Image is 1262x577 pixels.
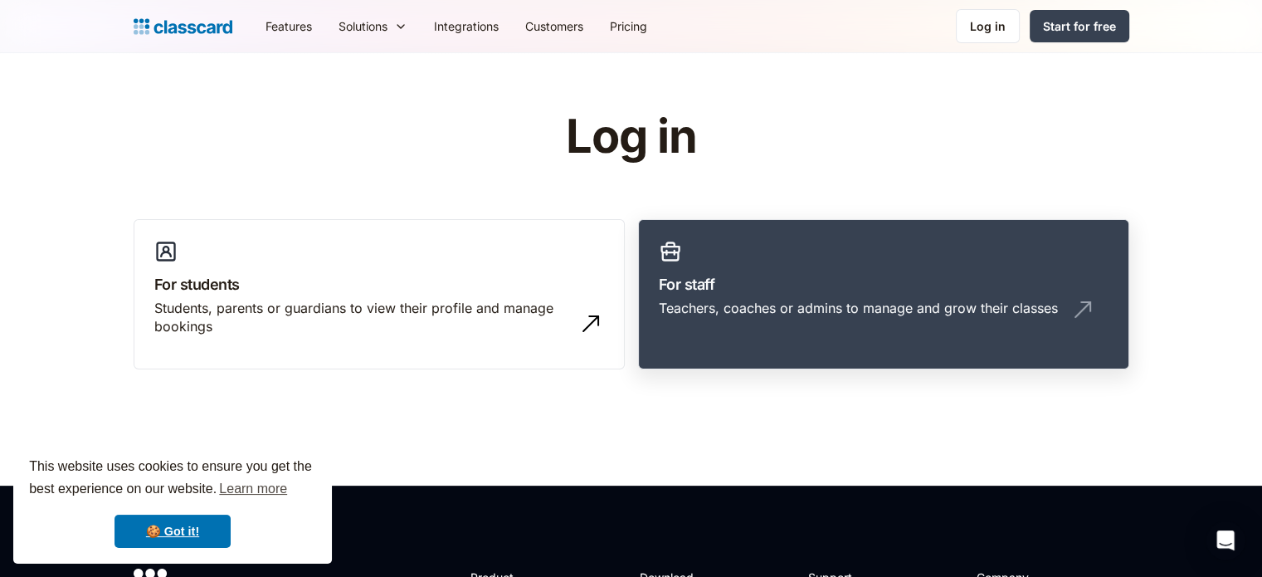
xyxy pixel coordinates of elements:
[368,111,894,163] h1: Log in
[1043,17,1116,35] div: Start for free
[154,299,571,336] div: Students, parents or guardians to view their profile and manage bookings
[115,515,231,548] a: dismiss cookie message
[659,273,1109,296] h3: For staff
[956,9,1020,43] a: Log in
[29,457,316,501] span: This website uses cookies to ensure you get the best experience on our website.
[512,7,597,45] a: Customers
[659,299,1058,317] div: Teachers, coaches or admins to manage and grow their classes
[597,7,660,45] a: Pricing
[638,219,1129,370] a: For staffTeachers, coaches or admins to manage and grow their classes
[217,477,290,501] a: learn more about cookies
[252,7,325,45] a: Features
[134,15,232,38] a: Logo
[134,219,625,370] a: For studentsStudents, parents or guardians to view their profile and manage bookings
[1206,521,1245,560] div: Open Intercom Messenger
[325,7,421,45] div: Solutions
[970,17,1006,35] div: Log in
[13,441,332,564] div: cookieconsent
[154,273,604,296] h3: For students
[421,7,512,45] a: Integrations
[339,17,387,35] div: Solutions
[1030,10,1129,42] a: Start for free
